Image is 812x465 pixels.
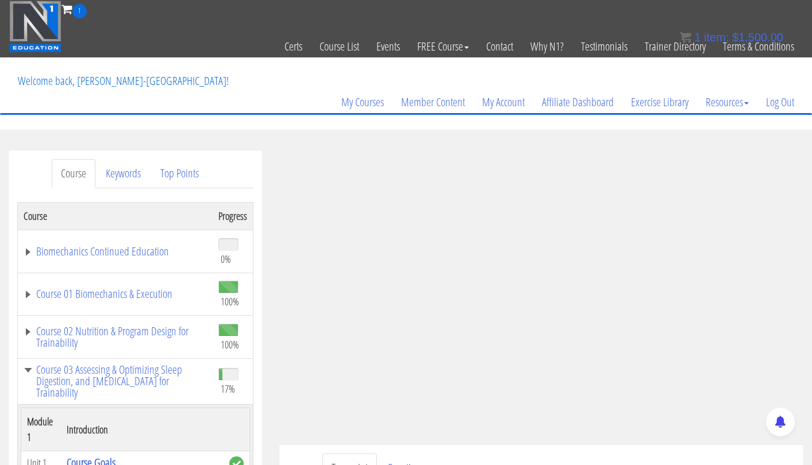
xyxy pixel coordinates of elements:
a: Keywords [97,159,150,188]
a: Member Content [392,75,474,130]
a: Course 03 Assessing & Optimizing Sleep Digestion, and [MEDICAL_DATA] for Trainability [24,364,207,398]
img: n1-education [9,1,61,52]
th: Introduction [61,408,224,451]
a: Course [52,159,95,188]
th: Course [18,202,213,230]
a: Trainer Directory [636,18,714,75]
a: Certs [276,18,311,75]
bdi: 1,500.00 [732,31,783,44]
p: Welcome back, [PERSON_NAME]-[GEOGRAPHIC_DATA]! [9,58,237,104]
img: icon11.png [680,32,691,43]
a: Why N1? [522,18,572,75]
a: Affiliate Dashboard [533,75,622,130]
span: 1 [72,4,87,18]
a: Course List [311,18,368,75]
a: FREE Course [409,18,478,75]
a: Resources [697,75,757,130]
a: Contact [478,18,522,75]
span: 1 [694,31,701,44]
a: Terms & Conditions [714,18,803,75]
span: $ [732,31,738,44]
span: 0% [221,253,231,265]
a: Testimonials [572,18,636,75]
a: Course 02 Nutrition & Program Design for Trainability [24,325,207,348]
span: 100% [221,338,239,351]
a: Biomechanics Continued Education [24,246,207,257]
a: Top Points [151,159,208,188]
a: Events [368,18,409,75]
a: Log Out [757,75,803,130]
a: Course 01 Biomechanics & Execution [24,288,207,300]
a: Exercise Library [622,75,697,130]
a: My Account [474,75,533,130]
span: item: [704,31,729,44]
a: 1 [61,1,87,17]
th: Module 1 [21,408,61,451]
span: 100% [221,295,239,308]
a: My Courses [333,75,392,130]
span: 17% [221,382,235,395]
a: 1 item: $1,500.00 [680,31,783,44]
th: Progress [213,202,253,230]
